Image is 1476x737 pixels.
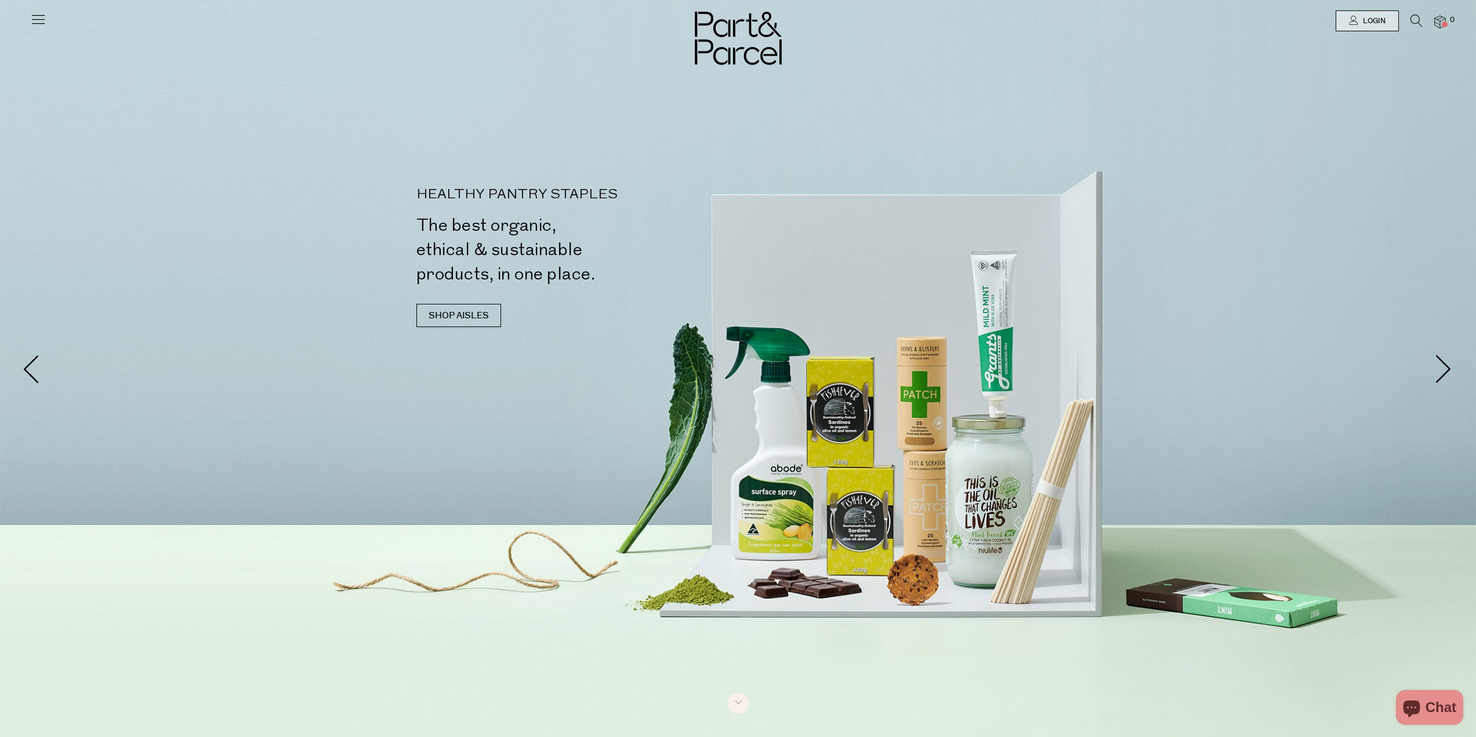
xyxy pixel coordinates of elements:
a: Login [1336,10,1399,31]
a: 0 [1434,16,1446,28]
inbox-online-store-chat: Shopify online store chat [1392,690,1467,728]
a: SHOP AISLES [416,304,501,327]
p: HEALTHY PANTRY STAPLES [416,188,743,202]
h2: The best organic, ethical & sustainable products, in one place. [416,213,743,286]
span: Login [1360,16,1386,26]
img: Part&Parcel [695,12,782,65]
span: 0 [1447,15,1457,26]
